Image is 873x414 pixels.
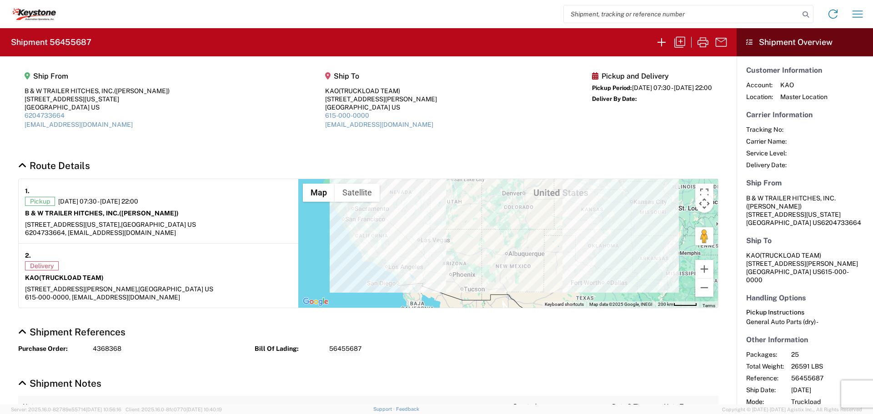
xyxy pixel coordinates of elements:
[658,302,673,307] span: 200 km
[746,386,784,394] span: Ship Date:
[791,350,869,359] span: 25
[746,236,863,245] h5: Ship To
[746,350,784,359] span: Packages:
[737,28,873,56] header: Shipment Overview
[18,326,125,338] a: Hide Details
[18,160,90,171] a: Hide Details
[138,285,213,293] span: [GEOGRAPHIC_DATA] US
[746,125,787,134] span: Tracking No:
[746,179,863,187] h5: Ship From
[655,301,700,308] button: Map Scale: 200 km per 48 pixels
[791,362,869,370] span: 26591 LBS
[325,87,437,95] div: KAO
[25,293,292,301] div: 615-000-0000, [EMAIL_ADDRESS][DOMAIN_NAME]
[25,103,170,111] div: [GEOGRAPHIC_DATA] US
[746,294,863,302] h5: Handling Options
[325,103,437,111] div: [GEOGRAPHIC_DATA] US
[301,296,331,308] img: Google
[325,72,437,80] h5: Ship To
[25,95,170,103] div: [STREET_ADDRESS][US_STATE]
[25,112,65,119] a: 6204733664
[325,112,369,119] a: 615-000-0000
[301,296,331,308] a: Open this area in Google Maps (opens a new window)
[25,209,179,217] strong: B & W TRAILER HITCHES, INC.
[722,405,862,414] span: Copyright © [DATE]-[DATE] Agistix Inc., All Rights Reserved
[25,229,292,237] div: 6204733664, [EMAIL_ADDRESS][DOMAIN_NAME]
[746,203,802,210] span: ([PERSON_NAME])
[746,335,863,344] h5: Other Information
[821,219,861,226] span: 6204733664
[791,398,869,406] span: Truckload
[114,87,170,95] span: ([PERSON_NAME])
[780,93,828,101] span: Master Location
[760,252,821,259] span: (TRUCKLOAD TEAM)
[121,221,196,228] span: [GEOGRAPHIC_DATA] US
[592,85,632,91] span: Pickup Period:
[325,121,433,128] a: [EMAIL_ADDRESS][DOMAIN_NAME]
[125,407,222,412] span: Client: 2025.16.0-8fc0770
[58,197,138,205] span: [DATE] 07:30 - [DATE] 22:00
[255,344,323,353] strong: Bill Of Lading:
[746,398,784,406] span: Mode:
[25,72,170,80] h5: Ship From
[746,211,841,218] span: [STREET_ADDRESS][US_STATE]
[545,301,584,308] button: Keyboard shortcuts
[746,137,787,145] span: Carrier Name:
[746,251,863,284] address: [GEOGRAPHIC_DATA] US
[329,344,361,353] span: 56455687
[11,407,121,412] span: Server: 2025.16.0-82789e55714
[564,5,799,23] input: Shipment, tracking or reference number
[695,184,713,202] button: Toggle fullscreen view
[18,344,86,353] strong: Purchase Order:
[780,81,828,89] span: KAO
[25,250,31,261] strong: 2.
[119,209,179,217] span: ([PERSON_NAME])
[695,279,713,297] button: Zoom out
[592,95,637,102] span: Deliver By Date:
[396,406,419,412] a: Feedback
[632,84,712,91] span: [DATE] 07:30 - [DATE] 22:00
[25,121,133,128] a: [EMAIL_ADDRESS][DOMAIN_NAME]
[25,185,30,197] strong: 1.
[746,110,863,119] h5: Carrier Information
[746,194,863,227] address: [GEOGRAPHIC_DATA] US
[25,261,59,270] span: Delivery
[746,149,787,157] span: Service Level:
[695,195,713,213] button: Map camera controls
[25,87,170,95] div: B & W TRAILER HITCHES, INC.
[186,407,222,412] span: [DATE] 10:40:19
[746,195,836,202] span: B & W TRAILER HITCHES, INC.
[93,344,121,353] span: 4368368
[335,184,380,202] button: Show satellite imagery
[746,374,784,382] span: Reference:
[25,285,138,293] span: [STREET_ADDRESS][PERSON_NAME],
[589,302,652,307] span: Map data ©2025 Google, INEGI
[39,274,104,281] span: (TRUCKLOAD TEAM)
[746,362,784,370] span: Total Weight:
[11,37,91,48] h2: Shipment 56455687
[325,95,437,103] div: [STREET_ADDRESS][PERSON_NAME]
[695,260,713,278] button: Zoom in
[746,161,787,169] span: Delivery Date:
[702,303,715,308] a: Terms
[791,374,869,382] span: 56455687
[18,378,101,389] a: Hide Details
[86,407,121,412] span: [DATE] 10:56:16
[695,227,713,245] button: Drag Pegman onto the map to open Street View
[746,318,863,326] div: General Auto Parts (dry) -
[25,274,104,281] strong: KAO
[25,197,55,206] span: Pickup
[746,268,849,284] span: 615-000-0000
[791,386,869,394] span: [DATE]
[25,221,121,228] span: [STREET_ADDRESS][US_STATE],
[746,93,773,101] span: Location:
[746,66,863,75] h5: Customer Information
[592,72,712,80] h5: Pickup and Delivery
[303,184,335,202] button: Show street map
[339,87,400,95] span: (TRUCKLOAD TEAM)
[746,309,863,316] h6: Pickup Instructions
[746,81,773,89] span: Account:
[746,252,858,267] span: KAO [STREET_ADDRESS][PERSON_NAME]
[373,406,396,412] a: Support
